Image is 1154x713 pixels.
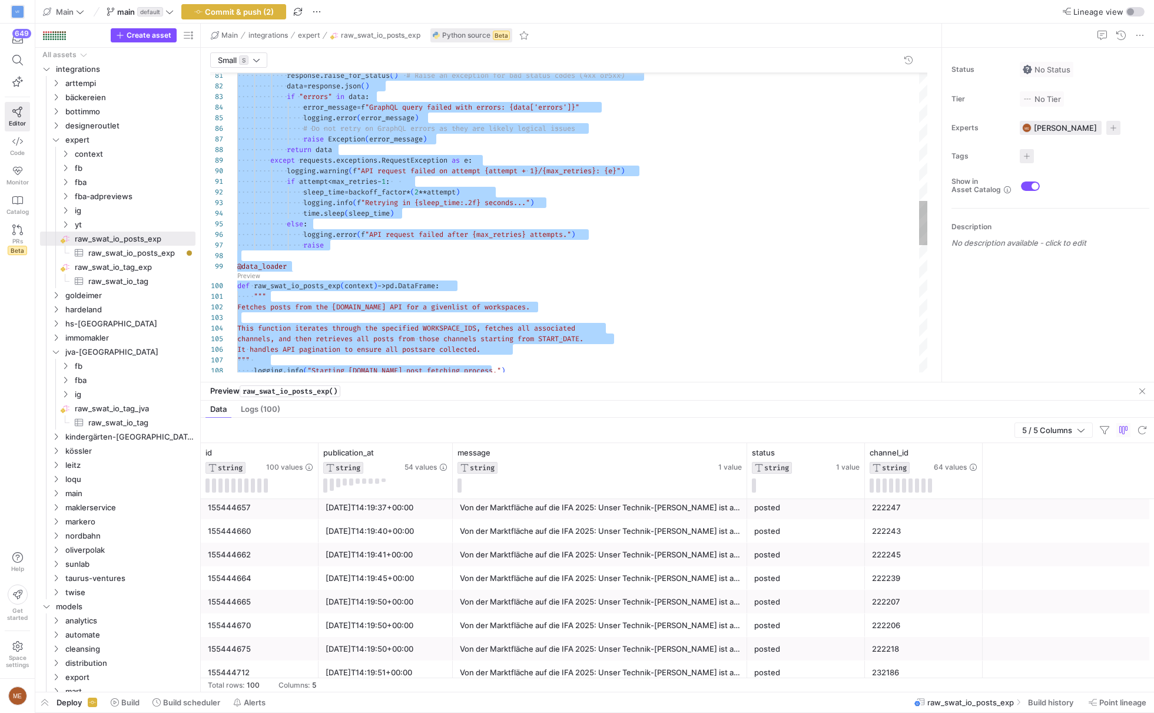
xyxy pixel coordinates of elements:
[210,386,340,395] span: Preview
[239,55,248,65] span: S
[435,281,439,291] span: :
[40,76,195,90] div: Press SPACE to select this row.
[303,103,357,112] span: error_message
[75,147,194,161] span: context
[65,91,194,104] span: bäckereien
[75,374,194,387] span: fba
[40,260,195,274] a: raw_swat_io_tag_exp​​​​​​​​
[287,145,311,154] span: return
[210,344,223,355] div: 106
[75,204,194,217] span: ig
[303,209,320,218] span: time
[303,366,307,375] span: (
[361,198,530,207] span: "Retrying in {sleep_time:.2f} seconds..."
[382,156,447,165] span: RequestException
[344,281,373,291] span: context
[210,240,223,250] div: 97
[210,229,223,240] div: 96
[237,302,452,312] span: Fetches posts from the [DOMAIN_NAME] API for a given
[244,698,266,707] span: Alerts
[452,302,530,312] span: list of workspaces.
[210,334,223,344] div: 105
[254,366,283,375] span: logging
[210,91,223,102] div: 83
[1020,62,1073,77] button: No statusNo Status
[121,698,140,707] span: Build
[1020,91,1064,107] button: No tierNo Tier
[105,692,145,712] button: Build
[303,81,307,91] span: =
[951,223,1149,231] p: Description
[40,401,195,415] a: raw_swat_io_tag_jva​​​​​​​​
[210,144,223,155] div: 88
[42,51,77,59] div: All assets
[5,2,30,22] a: VF
[75,402,194,415] span: raw_swat_io_tag_jva​​​​​​​​
[386,177,390,186] span: :
[104,4,177,19] button: maindefault
[65,685,194,698] span: mart
[1023,94,1032,104] img: No tier
[40,415,195,430] a: raw_swat_io_tag​​​​​​​​​
[75,176,194,189] span: fba
[210,176,223,187] div: 91
[40,401,195,415] div: Press SPACE to select this row.
[237,273,260,279] a: Preview
[65,345,194,359] span: jva-[GEOGRAPHIC_DATA]
[65,303,194,316] span: hardeland
[65,487,194,500] span: main
[210,134,223,144] div: 87
[287,366,303,375] span: info
[205,448,212,457] span: id
[210,208,223,219] div: 94
[237,334,427,344] span: channels, and then retrieves all posts from th
[427,187,456,197] span: attempt
[12,237,23,245] span: PRs
[40,274,195,288] div: Press SPACE to select this row.
[241,405,280,413] span: Logs (100)
[951,95,1010,103] span: Tier
[357,230,361,239] span: (
[6,179,29,186] span: Monitor
[65,628,194,642] span: automate
[332,113,336,123] span: .
[951,238,1149,247] p: No description available - click to edit
[287,81,303,91] span: data
[361,113,414,123] span: error_message
[40,104,195,118] div: Press SPACE to select this row.
[349,166,353,176] span: (
[951,65,1010,74] span: Status
[299,92,332,101] span: "errors"
[328,177,332,186] span: <
[210,323,223,334] div: 104
[210,102,223,113] div: 84
[1073,7,1123,16] span: Lineage view
[303,240,324,250] span: raise
[40,118,195,133] div: Press SPACE to select this row.
[340,281,344,291] span: (
[349,209,390,218] span: sleep_time
[6,208,29,215] span: Catalog
[410,187,414,197] span: (
[65,473,194,486] span: loqu
[65,529,194,543] span: nordbahn
[6,654,29,668] span: Space settings
[303,113,332,123] span: logging
[353,166,357,176] span: f
[5,636,30,674] a: Spacesettings
[40,444,195,458] div: Press SPACE to select this row.
[210,197,223,208] div: 93
[344,81,361,91] span: json
[1028,698,1073,707] span: Build history
[254,292,266,301] span: """
[951,177,1001,194] span: Show in Asset Catalog
[382,177,386,186] span: 1
[307,366,501,375] span: "Starting [DOMAIN_NAME] post fetching process."
[386,281,394,291] span: pd
[287,166,316,176] span: logging
[332,177,377,186] span: max_retries
[1014,422,1093,438] button: 5 / 5 Columns
[1023,692,1081,712] button: Build history
[210,166,223,176] div: 90
[283,366,287,375] span: .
